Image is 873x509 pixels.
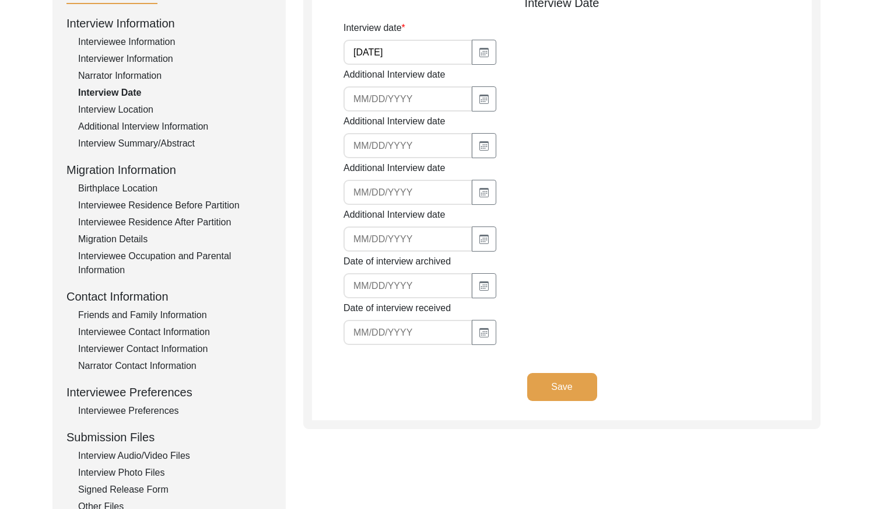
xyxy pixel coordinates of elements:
[78,69,272,83] div: Narrator Information
[343,320,472,345] input: MM/DD/YYYY
[343,161,445,175] label: Additional Interview date
[78,404,272,418] div: Interviewee Preferences
[78,86,272,100] div: Interview Date
[343,68,445,82] label: Additional Interview date
[343,273,472,298] input: MM/DD/YYYY
[78,103,272,117] div: Interview Location
[78,325,272,339] div: Interviewee Contact Information
[343,40,472,65] input: MM/DD/YYYY
[78,249,272,277] div: Interviewee Occupation and Parental Information
[527,373,597,401] button: Save
[78,137,272,151] div: Interview Summary/Abstract
[343,114,445,128] label: Additional Interview date
[78,120,272,134] div: Additional Interview Information
[343,301,451,315] label: Date of interview received
[66,161,272,179] div: Migration Information
[78,35,272,49] div: Interviewee Information
[78,449,272,463] div: Interview Audio/Video Files
[78,52,272,66] div: Interviewer Information
[78,342,272,356] div: Interviewer Contact Information
[78,466,272,480] div: Interview Photo Files
[66,384,272,401] div: Interviewee Preferences
[78,359,272,373] div: Narrator Contact Information
[78,232,272,246] div: Migration Details
[343,226,472,252] input: MM/DD/YYYY
[66,428,272,446] div: Submission Files
[343,180,472,205] input: MM/DD/YYYY
[66,15,272,32] div: Interview Information
[66,288,272,305] div: Contact Information
[78,308,272,322] div: Friends and Family Information
[78,215,272,229] div: Interviewee Residence After Partition
[343,208,445,222] label: Additional Interview date
[343,133,472,158] input: MM/DD/YYYY
[78,198,272,212] div: Interviewee Residence Before Partition
[343,21,405,35] label: Interview date
[78,483,272,497] div: Signed Release Form
[343,254,451,269] label: Date of interview archived
[78,182,272,196] div: Birthplace Location
[343,86,472,111] input: MM/DD/YYYY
